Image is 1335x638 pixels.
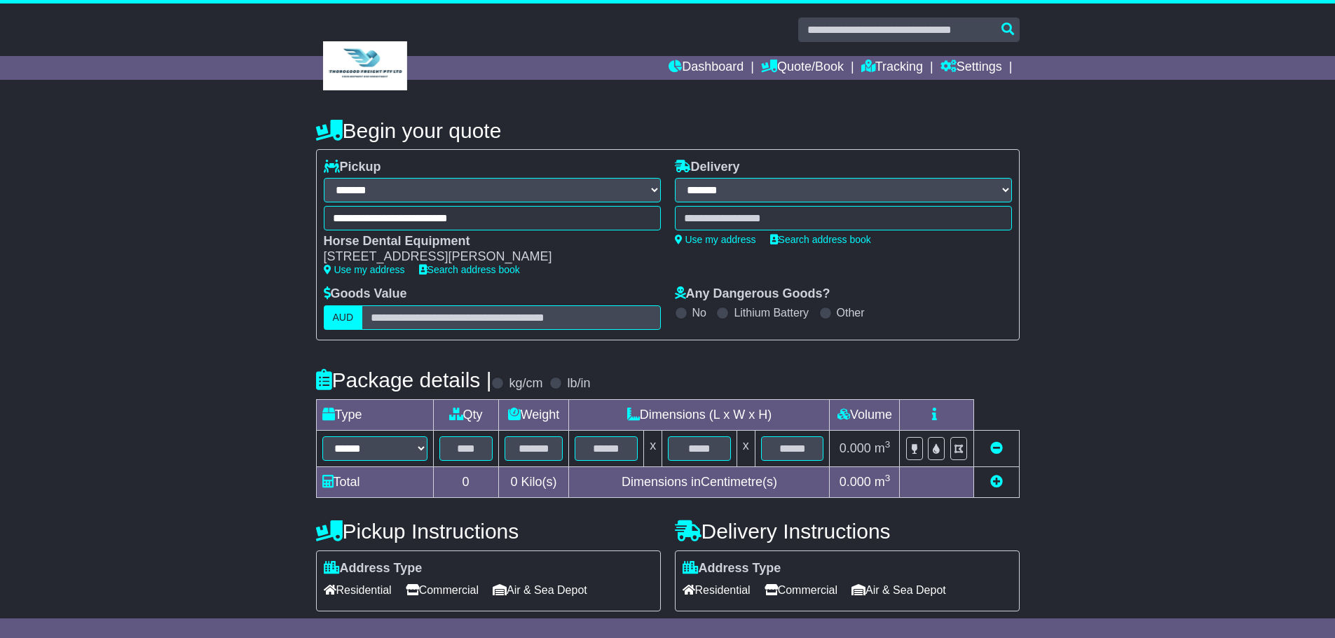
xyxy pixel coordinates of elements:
[567,376,590,391] label: lb/in
[837,306,865,319] label: Other
[875,475,891,489] span: m
[324,234,647,249] div: Horse Dental Equipment
[498,466,569,497] td: Kilo(s)
[324,264,405,275] a: Use my address
[509,376,542,391] label: kg/cm
[419,264,520,275] a: Search address book
[840,475,871,489] span: 0.000
[316,520,661,543] h4: Pickup Instructions
[433,466,498,497] td: 0
[316,119,1020,142] h4: Begin your quote
[675,160,740,175] label: Delivery
[406,579,479,601] span: Commercial
[644,430,662,466] td: x
[765,579,837,601] span: Commercial
[940,56,1002,80] a: Settings
[669,56,744,80] a: Dashboard
[737,430,755,466] td: x
[861,56,923,80] a: Tracking
[316,466,433,497] td: Total
[851,579,946,601] span: Air & Sea Depot
[316,399,433,430] td: Type
[683,579,751,601] span: Residential
[498,399,569,430] td: Weight
[675,520,1020,543] h4: Delivery Instructions
[324,160,381,175] label: Pickup
[324,286,407,302] label: Goods Value
[734,306,809,319] label: Lithium Battery
[569,399,830,430] td: Dimensions (L x W x H)
[510,475,517,489] span: 0
[675,234,756,245] a: Use my address
[569,466,830,497] td: Dimensions in Centimetre(s)
[990,475,1003,489] a: Add new item
[885,473,891,483] sup: 3
[770,234,871,245] a: Search address book
[830,399,900,430] td: Volume
[840,441,871,455] span: 0.000
[683,561,781,576] label: Address Type
[324,579,392,601] span: Residential
[316,368,492,391] h4: Package details |
[433,399,498,430] td: Qty
[324,249,647,265] div: [STREET_ADDRESS][PERSON_NAME]
[990,441,1003,455] a: Remove this item
[761,56,844,80] a: Quote/Book
[875,441,891,455] span: m
[324,561,423,576] label: Address Type
[675,286,830,302] label: Any Dangerous Goods?
[324,305,363,330] label: AUD
[692,306,706,319] label: No
[493,579,587,601] span: Air & Sea Depot
[885,439,891,450] sup: 3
